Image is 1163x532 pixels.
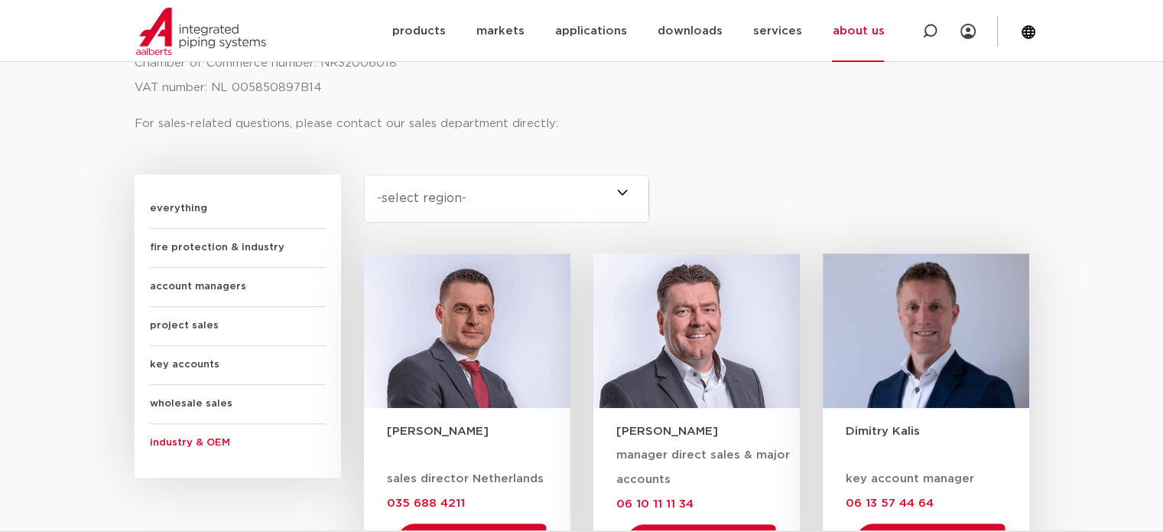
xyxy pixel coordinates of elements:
a: 035 688 4211 [387,497,465,509]
font: fire protection & industry [150,243,284,253]
div: wholesale sales [150,385,326,424]
font: [PERSON_NAME] [387,426,489,437]
font: about us [832,25,884,37]
div: industry & OEM [150,424,326,462]
font: everything [150,204,207,214]
font: manager direct sales & major accounts [616,449,790,485]
font: key account manager [846,473,974,485]
font: key accounts [150,360,219,370]
div: account managers [150,268,326,307]
font: 06 13 57 44 64 [846,498,934,509]
div: project sales [150,307,326,346]
a: 06 13 57 44 64 [846,497,934,509]
font: industry & OEM [150,438,230,448]
font: Chamber of Commerce number: NR32006018 [135,57,397,69]
font: downloads [657,25,722,37]
font: 035 688 4211 [387,498,465,509]
font: project sales [150,321,219,331]
font: Dimitry Kalis [846,426,920,437]
font: wholesale sales [150,399,232,409]
font: For sales-related questions, please contact our sales department directly: [135,118,558,129]
font: VAT number: NL 005850897B14 [135,82,322,93]
div: everything [150,190,326,229]
div: key accounts [150,346,326,385]
font: markets [476,25,524,37]
font: products [391,25,445,37]
font: [PERSON_NAME] [616,426,718,437]
font: applications [554,25,626,37]
a: 06 10 11 11 34 [616,498,694,510]
font: services [752,25,801,37]
font: 06 10 11 11 34 [616,498,694,510]
div: fire protection & industry [150,229,326,268]
font: sales director Netherlands [387,473,544,485]
font: account managers [150,282,246,292]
